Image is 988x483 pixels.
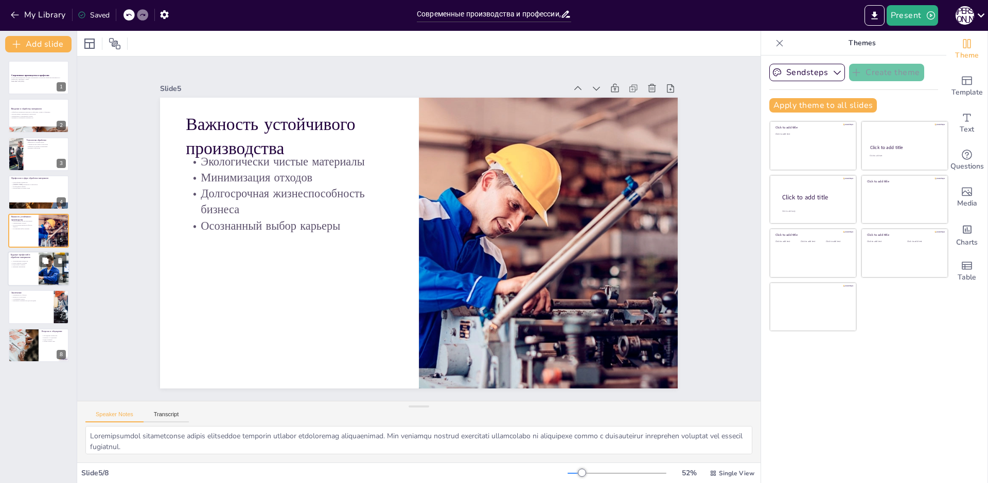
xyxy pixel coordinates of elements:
[54,254,66,267] button: Delete Slide
[11,266,36,268] p: Динамика изменений
[42,335,66,337] p: Обсуждение профессий
[11,262,36,264] p: Новые навыки и знания
[57,197,66,207] div: 4
[950,161,984,172] span: Questions
[57,159,66,168] div: 3
[11,177,66,180] p: Профессии в сфере обработки материалов
[109,38,121,50] span: Position
[11,220,36,222] p: Экологически чистые материалы
[26,145,66,147] p: Влияние на дизайн и инженерию
[11,224,36,228] p: Долгосрочная жизнеспособность бизнеса
[677,468,701,478] div: 52 %
[11,188,66,190] p: Перспективы на рынке труда
[26,141,66,143] p: 3D-печать и лазерная резка
[57,273,66,283] div: 6
[11,296,51,299] p: Важность технологий
[11,77,66,80] p: В этой презентации мы обсудим современные технологии обработки материалов и профессии, связанные ...
[463,72,675,429] div: Slide 5
[956,6,974,25] div: К [PERSON_NAME]
[85,426,752,454] textarea: Loremipsumdol sitametconse adipis elitseddoe temporin utlabor etdoloremag aliquaenimad. Min venia...
[870,155,938,157] div: Click to add text
[775,240,799,243] div: Click to add text
[10,111,65,113] p: Обработка материалов включает в себя резку, сварку и формовку
[719,469,754,477] span: Single View
[867,240,899,243] div: Click to add text
[11,184,66,186] p: [PERSON_NAME] инженеров и операторов
[42,340,66,342] p: Глубже понять тему
[144,411,189,422] button: Transcript
[946,253,987,290] div: Add a table
[483,57,601,244] p: Экологически чистые материалы
[81,468,568,478] div: Slide 5 / 8
[782,193,848,201] div: Click to add title
[782,210,847,212] div: Click to add body
[887,5,938,26] button: Present
[801,240,824,243] div: Click to add text
[469,49,587,236] p: Минимизация отходов
[864,5,885,26] button: Export to PowerPoint
[10,115,65,117] p: Применение в повседневной жизни
[955,50,979,61] span: Theme
[11,107,67,110] p: Введение в обработку материалов
[11,222,36,224] p: Минимизация отходов
[5,36,72,52] button: Add slide
[956,237,978,248] span: Charts
[442,33,573,228] p: Долгосрочная жизнеспособность бизнеса
[769,98,877,113] button: Apply theme to all slides
[11,298,51,300] p: Устойчивый подход
[8,61,69,95] div: 1
[57,121,66,130] div: 2
[26,147,66,149] p: Будущее технологий
[42,339,66,341] p: Идеи и мнения
[775,133,849,136] div: Click to add text
[870,144,939,151] div: Click to add title
[769,64,845,81] button: Sendsteps
[957,198,977,209] span: Media
[39,254,51,267] button: Duplicate Slide
[491,61,637,265] p: Важность устойчивого производства
[946,142,987,179] div: Get real-time input from your audience
[11,215,36,221] p: Важность устойчивого производства
[78,10,110,20] div: Saved
[417,7,560,22] input: Insert title
[85,411,144,422] button: Speaker Notes
[11,264,36,266] p: Подготовка к карьере
[946,31,987,68] div: Change the overall theme
[57,235,66,245] div: 5
[11,260,36,262] p: Автоматизация процессов
[57,82,66,91] div: 1
[8,251,69,286] div: 6
[826,240,849,243] div: Click to add text
[956,5,974,26] button: К [PERSON_NAME]
[42,330,66,333] p: Вопросы и обсуждение
[8,99,69,133] div: 2
[10,113,65,115] p: Использование современных технологий
[10,117,65,119] p: Влияние на карьерные возможности
[8,328,69,362] div: 8
[11,292,51,295] p: Заключение
[867,233,941,237] div: Click to add title
[951,87,983,98] span: Template
[42,337,66,339] p: Вопросы от аудитории
[8,137,69,171] div: 3
[11,294,51,296] p: Динамичность области
[8,214,69,248] div: 5
[11,74,49,77] strong: Современные производства и профессии
[946,179,987,216] div: Add images, graphics, shapes or video
[958,272,976,283] span: Table
[26,139,66,142] p: Технологии обработки
[849,64,924,81] button: Create theme
[11,182,66,184] p: Разнообразие профессий
[960,124,974,135] span: Text
[946,105,987,142] div: Add text boxes
[11,81,66,83] p: Generated with [URL]
[57,312,66,321] div: 7
[907,240,940,243] div: Click to add text
[81,35,98,52] div: Layout
[946,68,987,105] div: Add ready made slides
[57,350,66,359] div: 8
[11,253,36,259] p: Будущее профессий в обработке материалов
[427,25,544,212] p: Осознанный выбор карьеры
[946,216,987,253] div: Add charts and graphs
[26,143,66,145] p: Преимущества новых технологий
